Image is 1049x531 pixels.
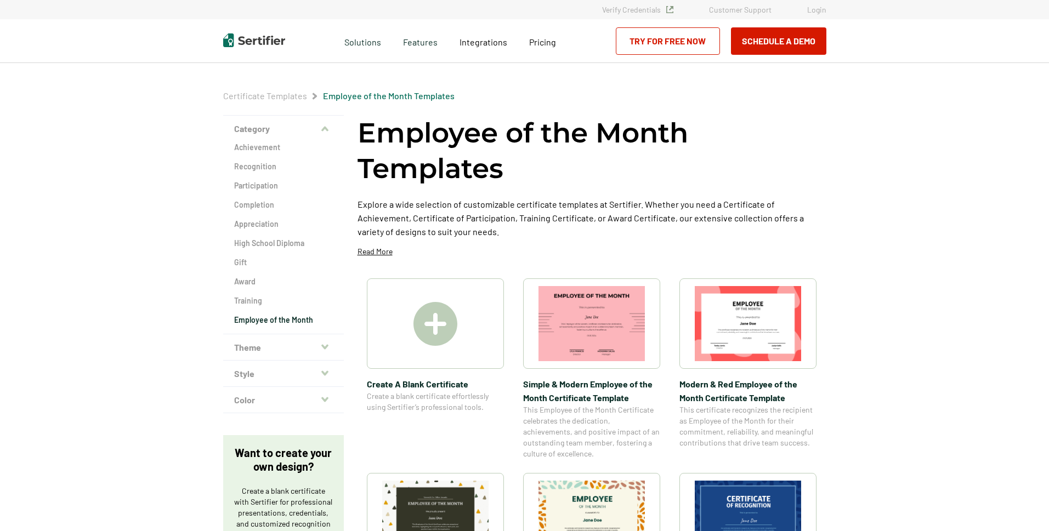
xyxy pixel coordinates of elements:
[234,446,333,473] p: Want to create your own design?
[523,377,660,404] span: Simple & Modern Employee of the Month Certificate Template
[234,142,333,153] a: Achievement
[234,257,333,268] a: Gift
[234,199,333,210] a: Completion
[223,142,344,334] div: Category
[234,295,333,306] a: Training
[234,238,333,249] a: High School Diploma
[403,34,438,48] span: Features
[344,34,381,48] span: Solutions
[358,246,393,257] p: Read More
[367,391,504,413] span: Create a blank certificate effortlessly using Sertifier’s professional tools.
[234,219,333,230] a: Appreciation
[223,90,307,101] a: Certificate Templates
[234,180,333,191] a: Participation
[234,315,333,326] a: Employee of the Month
[223,387,344,413] button: Color
[616,27,720,55] a: Try for Free Now
[602,5,673,14] a: Verify Credentials
[358,197,826,238] p: Explore a wide selection of customizable certificate templates at Sertifier. Whether you need a C...
[460,34,507,48] a: Integrations
[358,115,826,186] h1: Employee of the Month Templates
[666,6,673,13] img: Verified
[367,377,504,391] span: Create A Blank Certificate
[807,5,826,14] a: Login
[323,90,455,101] a: Employee of the Month Templates
[679,404,816,448] span: This certificate recognizes the recipient as Employee of the Month for their commitment, reliabil...
[679,278,816,459] a: Modern & Red Employee of the Month Certificate TemplateModern & Red Employee of the Month Certifi...
[523,278,660,459] a: Simple & Modern Employee of the Month Certificate TemplateSimple & Modern Employee of the Month C...
[709,5,772,14] a: Customer Support
[529,34,556,48] a: Pricing
[223,116,344,142] button: Category
[529,37,556,47] span: Pricing
[679,377,816,404] span: Modern & Red Employee of the Month Certificate Template
[538,286,645,361] img: Simple & Modern Employee of the Month Certificate Template
[223,33,285,47] img: Sertifier | Digital Credentialing Platform
[413,302,457,346] img: Create A Blank Certificate
[460,37,507,47] span: Integrations
[234,161,333,172] a: Recognition
[223,361,344,387] button: Style
[234,276,333,287] a: Award
[695,286,801,361] img: Modern & Red Employee of the Month Certificate Template
[223,90,455,101] div: Breadcrumb
[223,334,344,361] button: Theme
[523,404,660,459] span: This Employee of the Month Certificate celebrates the dedication, achievements, and positive impa...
